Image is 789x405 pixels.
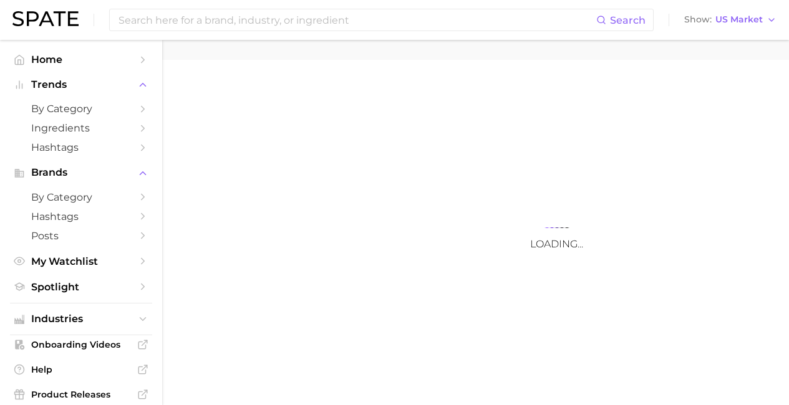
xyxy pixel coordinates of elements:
a: by Category [10,99,152,118]
span: by Category [31,103,131,115]
h3: Loading... [432,238,682,250]
button: Trends [10,75,152,94]
a: Product Releases [10,385,152,404]
span: My Watchlist [31,255,131,267]
span: Industries [31,313,131,325]
button: Industries [10,310,152,328]
span: Home [31,54,131,65]
a: Hashtags [10,138,152,157]
a: Posts [10,226,152,245]
a: by Category [10,188,152,207]
span: Brands [31,167,131,178]
span: Search [610,14,646,26]
span: Hashtags [31,141,131,153]
span: Spotlight [31,281,131,293]
a: Onboarding Videos [10,335,152,354]
a: Home [10,50,152,69]
span: by Category [31,191,131,203]
a: Spotlight [10,277,152,297]
img: SPATE [12,11,79,26]
span: Onboarding Videos [31,339,131,350]
a: Hashtags [10,207,152,226]
button: ShowUS Market [681,12,780,28]
a: Ingredients [10,118,152,138]
a: My Watchlist [10,252,152,271]
span: Trends [31,79,131,90]
span: Posts [31,230,131,242]
span: Ingredients [31,122,131,134]
span: Product Releases [31,389,131,400]
span: Hashtags [31,211,131,222]
a: Help [10,360,152,379]
span: Help [31,364,131,375]
input: Search here for a brand, industry, or ingredient [117,9,596,31]
span: Show [684,16,712,23]
button: Brands [10,163,152,182]
span: US Market [715,16,763,23]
